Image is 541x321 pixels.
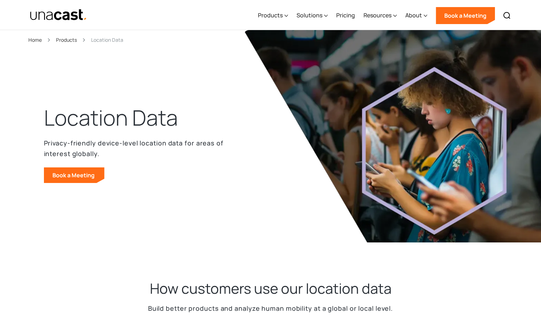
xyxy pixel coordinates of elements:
[44,104,178,132] h1: Location Data
[56,36,77,44] a: Products
[336,1,355,30] a: Pricing
[364,11,391,19] div: Resources
[258,11,283,19] div: Products
[405,1,427,30] div: About
[44,167,105,183] a: Book a Meeting
[297,11,322,19] div: Solutions
[258,1,288,30] div: Products
[503,11,511,20] img: Search icon
[150,279,391,298] h2: How customers use our location data
[91,36,123,44] div: Location Data
[436,7,495,24] a: Book a Meeting
[28,36,42,44] a: Home
[30,9,88,21] a: home
[30,9,88,21] img: Unacast text logo
[364,1,397,30] div: Resources
[44,138,228,159] p: Privacy-friendly device-level location data for areas of interest globally.
[148,303,393,314] p: Build better products and analyze human mobility at a global or local level.
[297,1,328,30] div: Solutions
[405,11,422,19] div: About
